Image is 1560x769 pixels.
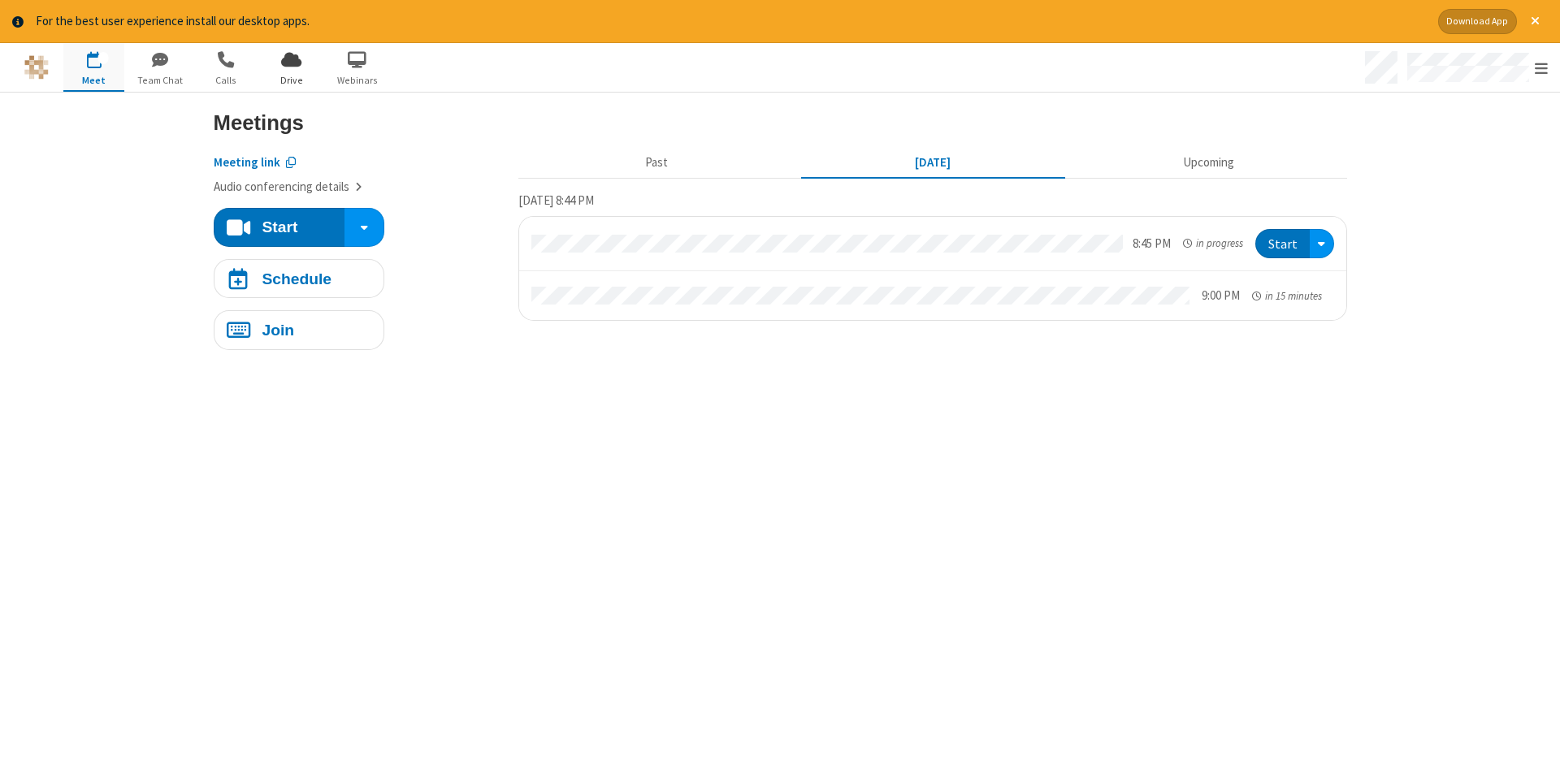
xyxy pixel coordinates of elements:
div: 1 [97,52,108,64]
button: Start [1255,229,1310,259]
span: Webinars [327,73,388,88]
div: Start conference options [344,208,383,247]
section: Today's Meetings [518,191,1347,322]
h4: Join [262,322,294,338]
em: in progress [1183,235,1242,251]
img: QA Selenium DO NOT DELETE OR CHANGE [24,55,49,80]
button: Join [214,310,384,349]
button: Audio conferencing details [214,178,362,197]
button: Schedule [214,259,384,298]
div: For the best user experience install our desktop apps. [36,12,1426,31]
span: [DATE] 8:44 PM [518,192,594,208]
span: Drive [261,73,322,88]
button: Copy my meeting room link [214,153,297,172]
div: Open menu [1359,43,1560,92]
button: Past [524,147,788,178]
button: Start [214,208,346,247]
div: Open menu [1310,229,1334,259]
button: Download App [1438,9,1517,34]
h3: Meetings [214,111,1347,134]
button: Close alert [1523,9,1548,34]
span: Copy my meeting room link [214,154,280,170]
span: Team Chat [129,73,190,88]
span: Calls [195,73,256,88]
span: in 15 minutes [1265,289,1322,303]
h4: Schedule [262,271,331,287]
div: 9:00 PM [1202,287,1240,305]
button: Upcoming [1077,147,1341,178]
span: Meet [63,73,124,88]
div: 8:45 PM [1133,235,1171,253]
section: Account details [214,141,506,197]
h4: Start [262,219,297,235]
button: [DATE] [800,147,1064,178]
